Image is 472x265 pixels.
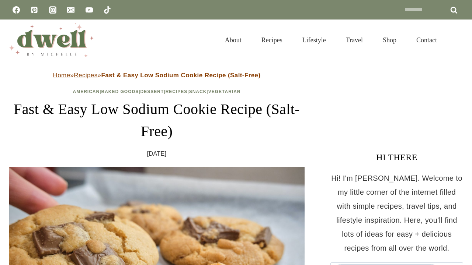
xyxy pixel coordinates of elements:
a: Contact [406,27,447,53]
a: Shop [373,27,406,53]
a: Home [53,72,70,79]
nav: Primary Navigation [215,27,447,53]
strong: Fast & Easy Low Sodium Cookie Recipe (Salt-Free) [101,72,260,79]
a: TikTok [100,3,115,17]
a: Snack [189,89,207,94]
p: Hi! I'm [PERSON_NAME]. Welcome to my little corner of the internet filled with simple recipes, tr... [330,171,463,255]
a: Travel [336,27,373,53]
a: About [215,27,251,53]
a: Recipes [74,72,97,79]
button: View Search Form [451,34,463,46]
a: Email [63,3,78,17]
h1: Fast & Easy Low Sodium Cookie Recipe (Salt-Free) [9,98,305,142]
a: American [73,89,100,94]
a: Recipes [166,89,188,94]
a: YouTube [82,3,97,17]
span: » » [53,72,261,79]
h3: HI THERE [330,151,463,164]
a: Facebook [9,3,24,17]
a: Recipes [251,27,292,53]
a: Pinterest [27,3,42,17]
span: | | | | | [73,89,241,94]
img: DWELL by michelle [9,23,94,57]
time: [DATE] [147,148,167,159]
a: Vegetarian [208,89,241,94]
a: Baked Goods [101,89,139,94]
a: Instagram [45,3,60,17]
a: Lifestyle [292,27,336,53]
a: Dessert [140,89,164,94]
